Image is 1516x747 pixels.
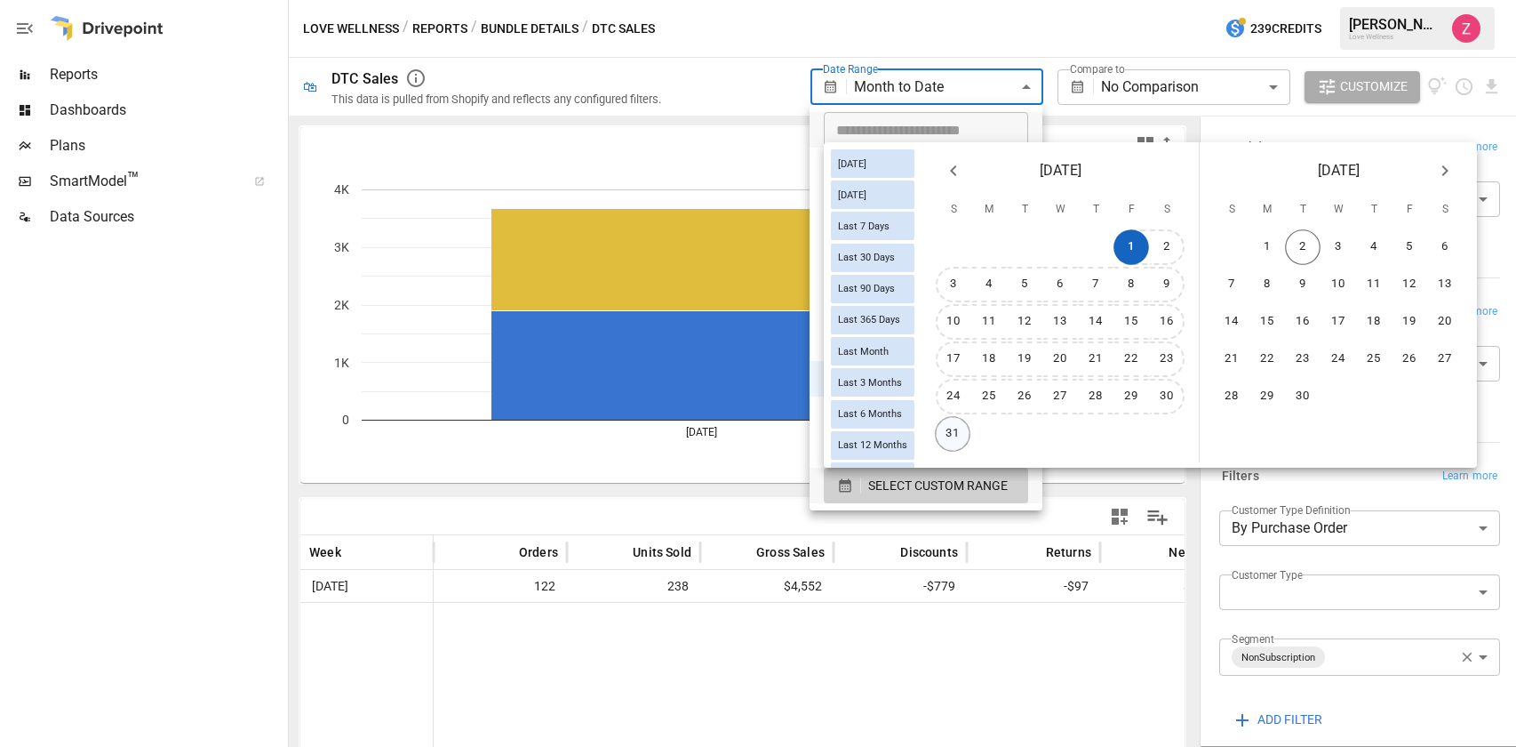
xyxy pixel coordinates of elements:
li: Last Quarter [810,432,1042,468]
button: 10 [936,304,971,340]
span: Sunday [1216,192,1248,228]
span: Friday [1115,192,1147,228]
button: 22 [1249,341,1285,377]
li: Last 12 Months [810,325,1042,361]
li: [DATE] [810,148,1042,183]
button: 13 [1042,304,1078,340]
button: 5 [1392,229,1427,265]
button: 24 [1321,341,1356,377]
span: Tuesday [1009,192,1041,228]
span: Sunday [938,192,969,228]
span: [DATE] [1318,158,1360,183]
div: [DATE] [831,149,914,178]
button: Next month [1427,153,1463,189]
button: 19 [1007,341,1042,377]
span: [DATE] [831,158,874,170]
button: 19 [1392,304,1427,340]
button: SELECT CUSTOM RANGE [824,468,1028,503]
span: Last 90 Days [831,283,902,294]
li: Last 3 Months [810,254,1042,290]
button: 7 [1078,267,1113,302]
button: 22 [1113,341,1149,377]
div: Last 12 Months [831,431,914,460]
span: Thursday [1358,192,1390,228]
button: 25 [971,379,1007,414]
span: Saturday [1151,192,1183,228]
button: 17 [1321,304,1356,340]
button: 6 [1427,229,1463,265]
button: 4 [1356,229,1392,265]
span: Thursday [1080,192,1112,228]
span: [DATE] [831,189,874,201]
button: 6 [1042,267,1078,302]
button: 20 [1042,341,1078,377]
span: Last Month [831,346,896,357]
button: 28 [1214,379,1249,414]
div: Last 7 Days [831,212,914,240]
button: 2 [1149,229,1185,265]
button: 14 [1214,304,1249,340]
button: 29 [1249,379,1285,414]
button: 12 [1007,304,1042,340]
span: Wednesday [1044,192,1076,228]
span: Last 6 Months [831,408,909,420]
button: 18 [1356,304,1392,340]
button: 11 [1356,267,1392,302]
span: Friday [1393,192,1425,228]
button: 20 [1427,304,1463,340]
button: 1 [1249,229,1285,265]
div: Last 3 Months [831,368,914,397]
button: 3 [936,267,971,302]
button: 13 [1427,267,1463,302]
button: 10 [1321,267,1356,302]
li: Last 6 Months [810,290,1042,325]
span: Last 7 Days [831,221,897,232]
span: SELECT CUSTOM RANGE [868,475,1008,497]
button: 15 [1249,304,1285,340]
span: Last 30 Days [831,252,902,263]
span: [DATE] [1040,158,1081,183]
button: 5 [1007,267,1042,302]
button: 16 [1285,304,1321,340]
button: 30 [1149,379,1185,414]
div: Last Year [831,462,914,491]
span: Last 3 Months [831,377,909,389]
button: 15 [1113,304,1149,340]
span: Wednesday [1322,192,1354,228]
button: 9 [1149,267,1185,302]
button: 8 [1113,267,1149,302]
button: 18 [971,341,1007,377]
button: 9 [1285,267,1321,302]
span: Last 12 Months [831,439,914,451]
li: Last 30 Days [810,219,1042,254]
li: Month to Date [810,361,1042,397]
button: 31 [935,416,970,452]
button: 8 [1249,267,1285,302]
button: 4 [971,267,1007,302]
button: 25 [1356,341,1392,377]
span: Last 365 Days [831,314,907,325]
button: 23 [1149,341,1185,377]
button: 14 [1078,304,1113,340]
div: Last 365 Days [831,306,914,334]
button: 12 [1392,267,1427,302]
button: 24 [936,379,971,414]
button: 11 [971,304,1007,340]
button: 30 [1285,379,1321,414]
span: Tuesday [1287,192,1319,228]
button: 3 [1321,229,1356,265]
button: 29 [1113,379,1149,414]
button: 26 [1007,379,1042,414]
button: 21 [1214,341,1249,377]
span: Saturday [1429,192,1461,228]
span: Monday [1251,192,1283,228]
button: 27 [1427,341,1463,377]
button: 7 [1214,267,1249,302]
button: 26 [1392,341,1427,377]
button: 2 [1285,229,1321,265]
button: 21 [1078,341,1113,377]
button: 17 [936,341,971,377]
button: 28 [1078,379,1113,414]
button: 16 [1149,304,1185,340]
div: Last 90 Days [831,275,914,303]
